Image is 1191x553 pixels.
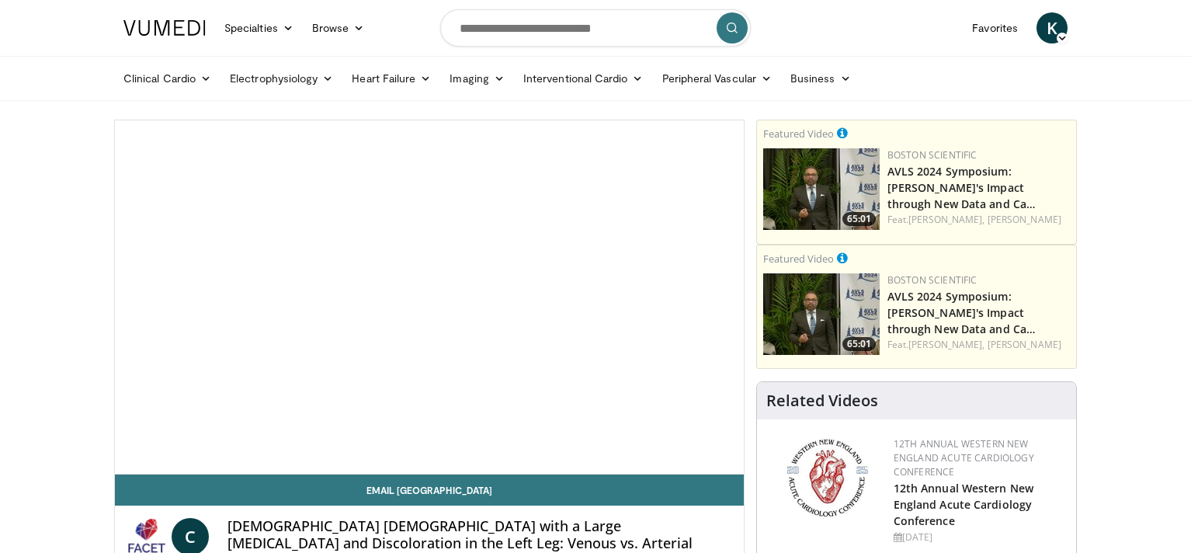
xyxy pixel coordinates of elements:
[842,337,876,351] span: 65:01
[908,338,984,351] a: [PERSON_NAME],
[220,63,342,94] a: Electrophysiology
[894,437,1034,478] a: 12th Annual Western New England Acute Cardiology Conference
[763,148,880,230] img: 607839b9-54d4-4fb2-9520-25a5d2532a31.150x105_q85_crop-smart_upscale.jpg
[1036,12,1068,43] a: K
[342,63,440,94] a: Heart Failure
[887,289,1036,336] a: AVLS 2024 Symposium: [PERSON_NAME]'s Impact through New Data and Ca…
[963,12,1027,43] a: Favorites
[114,63,220,94] a: Clinical Cardio
[908,213,984,226] a: [PERSON_NAME],
[988,338,1061,351] a: [PERSON_NAME]
[440,63,514,94] a: Imaging
[115,475,744,506] a: Email [GEOGRAPHIC_DATA]
[887,213,1070,227] div: Feat.
[763,148,880,230] a: 65:01
[215,12,303,43] a: Specialties
[887,148,977,162] a: Boston Scientific
[763,252,834,266] small: Featured Video
[653,63,781,94] a: Peripheral Vascular
[766,391,878,410] h4: Related Videos
[514,63,653,94] a: Interventional Cardio
[763,127,834,141] small: Featured Video
[887,338,1070,352] div: Feat.
[887,164,1036,211] a: AVLS 2024 Symposium: [PERSON_NAME]'s Impact through New Data and Ca…
[842,212,876,226] span: 65:01
[303,12,374,43] a: Browse
[894,530,1064,544] div: [DATE]
[781,63,860,94] a: Business
[988,213,1061,226] a: [PERSON_NAME]
[123,20,206,36] img: VuMedi Logo
[115,120,744,475] video-js: Video Player
[440,9,751,47] input: Search topics, interventions
[763,273,880,355] img: 607839b9-54d4-4fb2-9520-25a5d2532a31.150x105_q85_crop-smart_upscale.jpg
[784,437,870,519] img: 0954f259-7907-4053-a817-32a96463ecc8.png.150x105_q85_autocrop_double_scale_upscale_version-0.2.png
[894,481,1033,528] a: 12th Annual Western New England Acute Cardiology Conference
[763,273,880,355] a: 65:01
[887,273,977,287] a: Boston Scientific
